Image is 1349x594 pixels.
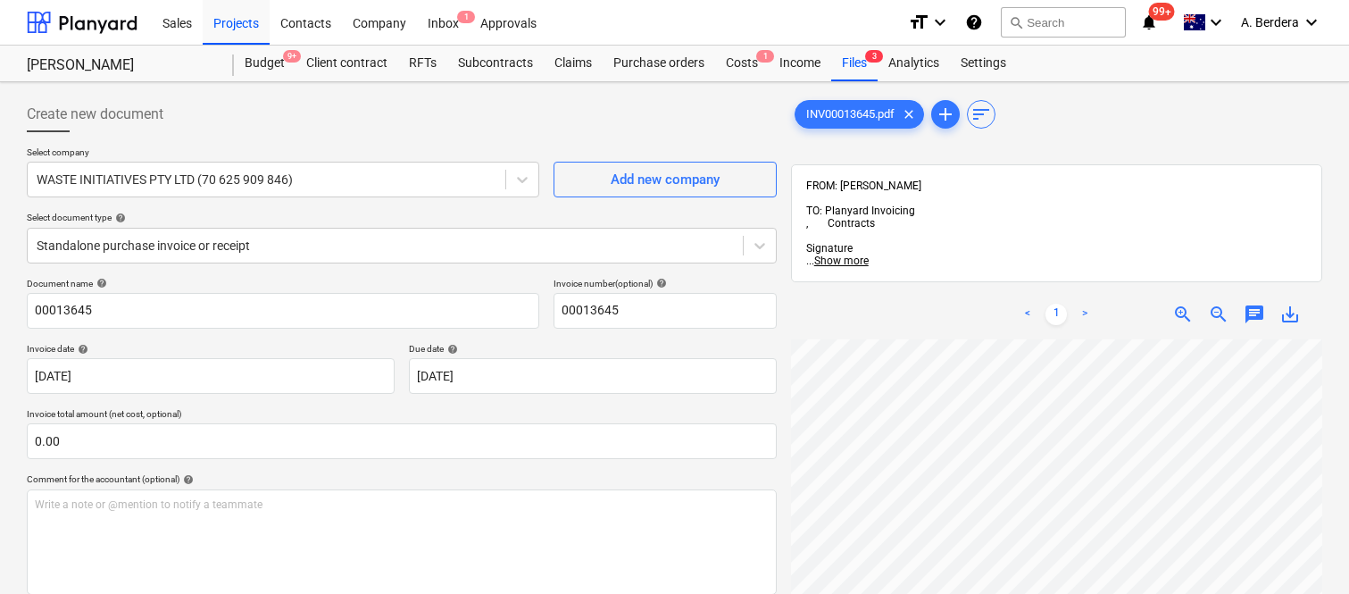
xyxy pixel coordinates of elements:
[112,213,126,223] span: help
[814,255,869,267] span: Show more
[935,104,956,125] span: add
[27,104,163,125] span: Create new document
[398,46,447,81] a: RFTs
[795,108,905,121] span: INV00013645.pdf
[234,46,296,81] div: Budget
[898,104,920,125] span: clear
[1208,304,1229,325] span: zoom_out
[1045,304,1067,325] a: Page 1 is your current page
[457,11,475,23] span: 1
[27,146,539,162] p: Select company
[1172,304,1194,325] span: zoom_in
[1009,15,1023,29] span: search
[1244,304,1265,325] span: chat
[179,474,194,485] span: help
[603,46,715,81] a: Purchase orders
[296,46,398,81] a: Client contract
[27,408,777,423] p: Invoice total amount (net cost, optional)
[878,46,950,81] a: Analytics
[409,358,777,394] input: Due date not specified
[554,162,777,197] button: Add new company
[806,242,853,255] span: Signature
[234,46,296,81] a: Budget9+
[283,50,301,63] span: 9+
[769,46,831,81] a: Income
[1205,12,1227,33] i: keyboard_arrow_down
[831,46,878,81] div: Files
[611,168,720,191] div: Add new company
[715,46,769,81] div: Costs
[444,344,458,355] span: help
[27,212,777,223] div: Select document type
[806,180,921,192] span: FROM: [PERSON_NAME]
[27,423,777,459] input: Invoice total amount (net cost, optional)
[653,278,667,289] span: help
[1279,304,1301,325] span: save_alt
[554,278,777,289] div: Invoice number (optional)
[554,293,777,329] input: Invoice number
[409,343,777,355] div: Due date
[1140,12,1158,33] i: notifications
[756,50,774,63] span: 1
[795,100,924,129] div: INV00013645.pdf
[27,358,395,394] input: Invoice date not specified
[865,50,883,63] span: 3
[1260,508,1349,594] iframe: Chat Widget
[831,46,878,81] a: Files3
[950,46,1017,81] a: Settings
[965,12,983,33] i: Knowledge base
[93,278,107,289] span: help
[1149,3,1175,21] span: 99+
[1301,12,1322,33] i: keyboard_arrow_down
[806,205,1307,230] span: TO: Planyard Invoicing
[806,255,869,267] span: ...
[27,293,539,329] input: Document name
[27,56,212,75] div: [PERSON_NAME]
[1241,15,1299,29] span: A. Berdera
[544,46,603,81] a: Claims
[1001,7,1126,38] button: Search
[27,343,395,355] div: Invoice date
[447,46,544,81] a: Subcontracts
[929,12,951,33] i: keyboard_arrow_down
[970,104,992,125] span: sort
[806,217,1307,230] div: , Contracts
[74,344,88,355] span: help
[27,473,777,485] div: Comment for the accountant (optional)
[27,278,539,289] div: Document name
[715,46,769,81] a: Costs1
[908,12,929,33] i: format_size
[1074,304,1095,325] a: Next page
[1017,304,1038,325] a: Previous page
